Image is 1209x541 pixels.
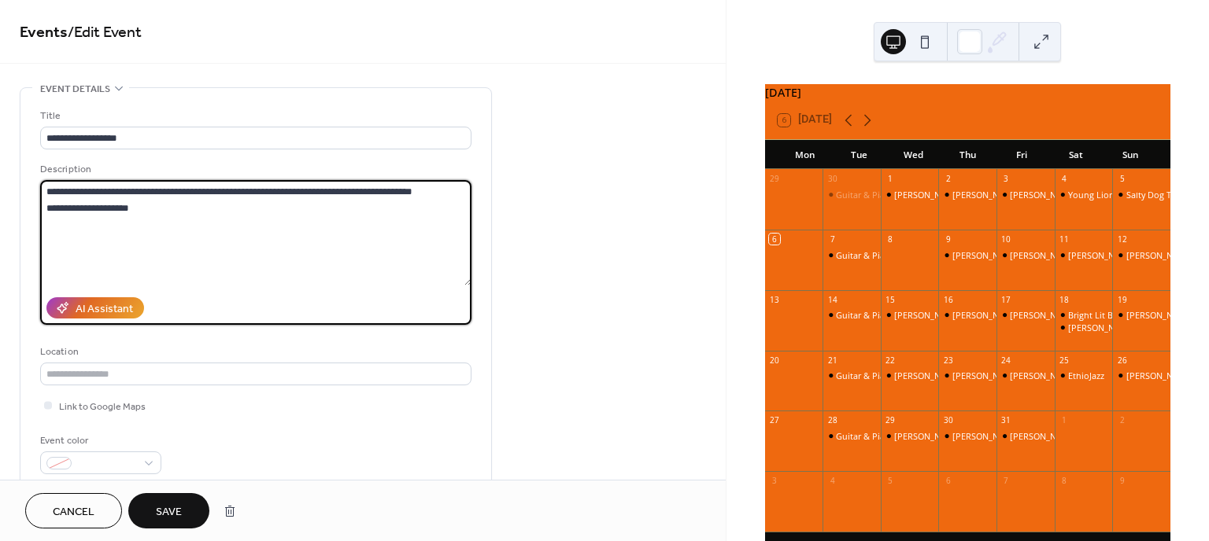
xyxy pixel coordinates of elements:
div: Pete Mills Quartet [938,309,996,321]
div: [PERSON_NAME] Quartet [1010,189,1111,201]
div: Tue [832,140,886,170]
div: 5 [885,476,896,487]
div: Mon [778,140,832,170]
div: 29 [885,415,896,426]
div: 28 [827,415,838,426]
div: 7 [1001,476,1012,487]
div: 13 [769,294,780,305]
div: Mike Allen Trio [938,249,996,261]
div: 14 [827,294,838,305]
div: Guitar & Piano Masters [823,249,881,261]
div: 19 [1117,294,1128,305]
div: Eisenman-Dean Quartet [996,370,1055,381]
div: 22 [885,355,896,366]
div: Salty Dog Trio [1126,189,1182,201]
div: 23 [943,355,954,366]
div: 29 [769,174,780,185]
button: Save [128,493,209,528]
div: Description [40,161,468,178]
div: Sun [1104,140,1158,170]
div: Location [40,344,468,360]
div: Wed [886,140,941,170]
div: [PERSON_NAME] Quartet [952,370,1053,381]
div: EthioJazz [1055,370,1113,381]
div: Guitar & Piano Masters [836,370,930,381]
button: Cancel [25,493,122,528]
div: Guitar & Piano Masters [823,309,881,321]
div: Guitar & Piano Masters [823,370,881,381]
div: 3 [769,476,780,487]
div: Don Thompson & Reg Schwager [1055,249,1113,261]
div: 10 [1001,234,1012,245]
div: Event color [40,432,158,449]
div: Guitar & Piano Masters [836,430,930,442]
span: Cancel [53,504,94,521]
div: [PERSON_NAME] Trio [952,249,1038,261]
div: 7 [827,234,838,245]
div: [PERSON_NAME] Quartet [1010,309,1111,321]
div: 30 [827,174,838,185]
div: 9 [1117,476,1128,487]
div: [PERSON_NAME] JAM session [894,309,1012,321]
div: Title [40,108,468,124]
span: Event details [40,81,110,98]
div: 4 [827,476,838,487]
div: 27 [769,415,780,426]
div: Hirut Hoot Comedy Night [996,430,1055,442]
div: Guitar & Piano Masters [836,309,930,321]
div: 4 [1059,174,1070,185]
div: Lee Wallace Quartet [1055,322,1113,333]
div: [PERSON_NAME] Quartet [1068,322,1169,333]
div: Don Naduriak [881,370,939,381]
div: Fri [995,140,1049,170]
div: 30 [943,415,954,426]
div: Guitar & Piano Masters [823,430,881,442]
div: [PERSON_NAME] Quartet [952,189,1053,201]
div: 16 [943,294,954,305]
div: 31 [1001,415,1012,426]
div: Brendan Davis Trio [1112,309,1170,321]
div: Eisenman-Dean Quartet [938,370,996,381]
div: 1 [1059,415,1070,426]
div: Don Thompson & Reg Schwager [1112,249,1170,261]
div: Bright Lit Big City [1068,309,1137,321]
span: / Edit Event [68,17,142,48]
div: 26 [1117,355,1128,366]
div: EthioJazz [1068,370,1104,381]
div: [PERSON_NAME] [894,370,962,381]
div: 17 [1001,294,1012,305]
div: [PERSON_NAME] Quartet [1010,370,1111,381]
div: 9 [943,234,954,245]
div: 1 [885,174,896,185]
button: AI Assistant [46,297,144,318]
div: 20 [769,355,780,366]
div: 25 [1059,355,1070,366]
div: [PERSON_NAME] Comedy Night [1010,430,1137,442]
div: [PERSON_NAME] Quartet [952,430,1053,442]
div: 12 [1117,234,1128,245]
div: 2 [943,174,954,185]
div: 18 [1059,294,1070,305]
div: 8 [885,234,896,245]
div: AI Assistant [76,301,133,318]
div: [PERSON_NAME] Quartet [952,309,1053,321]
div: 24 [1001,355,1012,366]
span: Link to Google Maps [59,399,146,415]
div: 2 [1117,415,1128,426]
div: Terry Clarke's JAM session [881,309,939,321]
div: Salty Dog Trio [1112,189,1170,201]
div: Young Lions! [1055,189,1113,201]
div: 15 [885,294,896,305]
div: [PERSON_NAME] JAM session [894,430,1012,442]
div: Allison Au Quartet [938,189,996,201]
div: 11 [1059,234,1070,245]
div: Guitar & Piano Masters [823,189,881,201]
div: Terry Clarke's JAM session [881,430,939,442]
div: 8 [1059,476,1070,487]
div: Allison Au Quartet [996,189,1055,201]
div: Terry Cade Quartet [938,430,996,442]
div: Thu [941,140,995,170]
div: Mike Allen Trio [996,249,1055,261]
div: Young Lions! [1068,189,1121,201]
